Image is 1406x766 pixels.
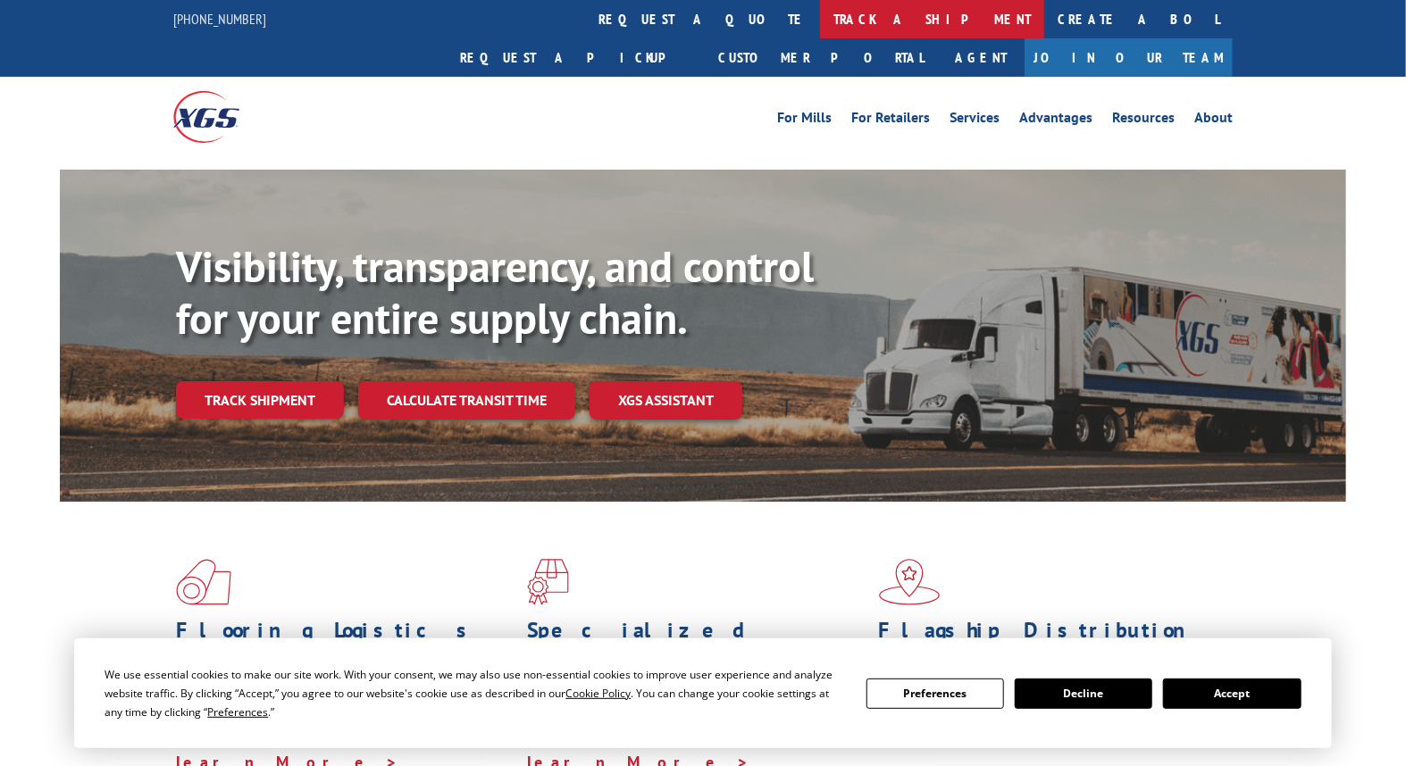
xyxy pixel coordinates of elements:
[950,111,1000,130] a: Services
[176,559,231,605] img: xgs-icon-total-supply-chain-intelligence-red
[1112,111,1175,130] a: Resources
[527,620,865,671] h1: Specialized Freight Experts
[105,665,844,721] div: We use essential cookies to make our site work. With your consent, we may also use non-essential ...
[527,559,569,605] img: xgs-icon-focused-on-flooring-red
[1194,111,1233,130] a: About
[879,620,1217,671] h1: Flagship Distribution Model
[777,111,832,130] a: For Mills
[1019,111,1092,130] a: Advantages
[851,111,930,130] a: For Retailers
[173,10,266,28] a: [PHONE_NUMBER]
[866,679,1004,709] button: Preferences
[207,704,268,720] span: Preferences
[1163,679,1301,709] button: Accept
[705,38,937,77] a: Customer Portal
[1015,679,1152,709] button: Decline
[1025,38,1233,77] a: Join Our Team
[879,730,1101,751] a: Learn More >
[590,381,742,420] a: XGS ASSISTANT
[879,559,941,605] img: xgs-icon-flagship-distribution-model-red
[447,38,705,77] a: Request a pickup
[937,38,1025,77] a: Agent
[176,620,514,671] h1: Flooring Logistics Solutions
[358,381,575,420] a: Calculate transit time
[176,381,344,419] a: Track shipment
[74,638,1332,748] div: Cookie Consent Prompt
[565,686,631,701] span: Cookie Policy
[176,238,814,346] b: Visibility, transparency, and control for your entire supply chain.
